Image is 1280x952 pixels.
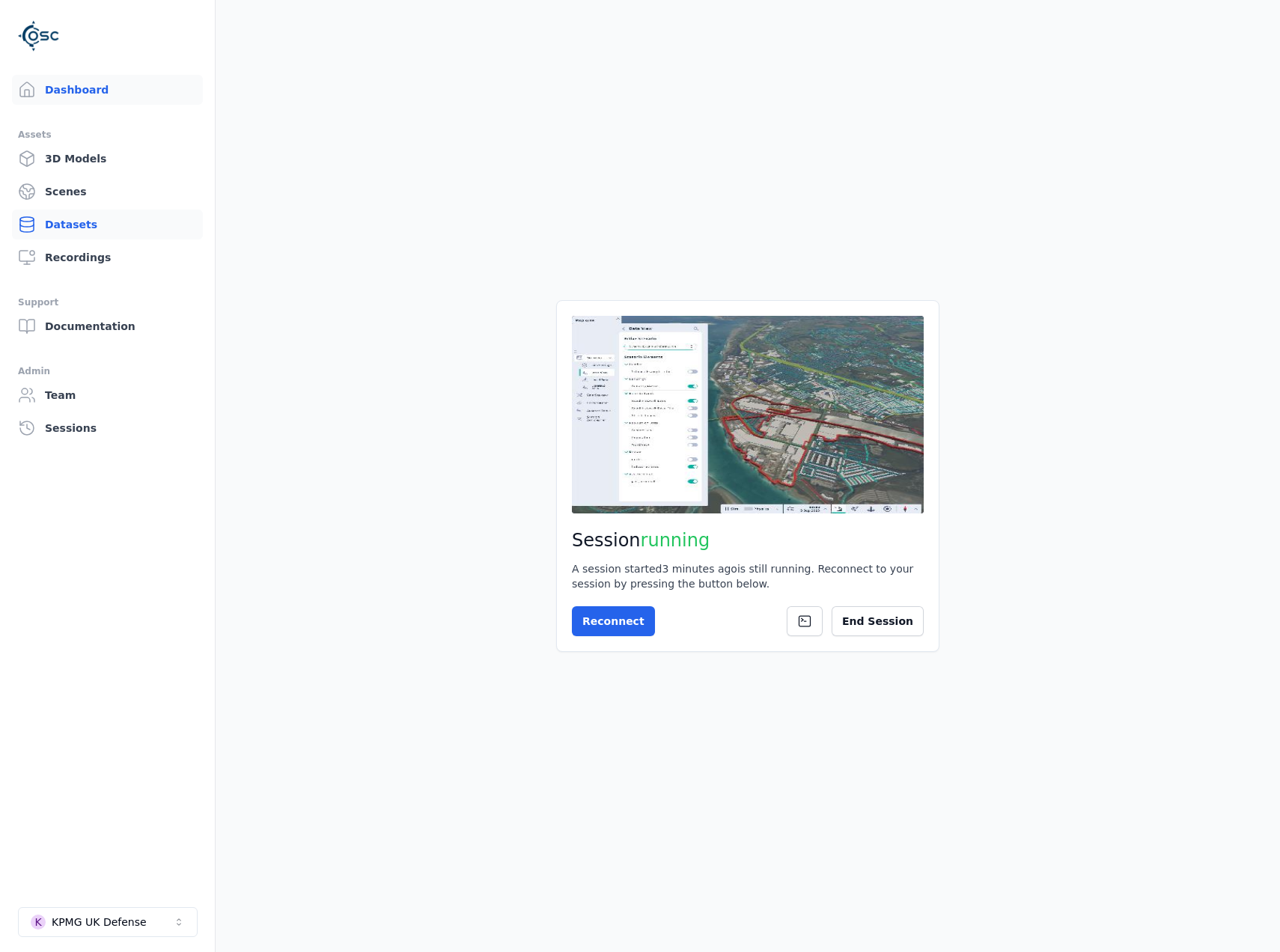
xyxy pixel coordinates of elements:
[572,528,924,552] h2: Session
[12,242,203,272] a: Recordings
[12,413,203,443] a: Sessions
[12,75,203,105] a: Dashboard
[641,530,710,551] span: running
[572,561,924,591] div: A session started 3 minutes ago is still running. Reconnect to your session by pressing the butto...
[12,177,203,207] a: Scenes
[18,15,60,57] img: Logo
[12,311,203,341] a: Documentation
[12,210,203,239] a: Datasets
[18,126,197,144] div: Assets
[12,380,203,410] a: Team
[52,915,147,930] div: KPMG UK Defense
[18,293,197,311] div: Support
[31,915,46,930] div: K
[18,362,197,380] div: Admin
[832,606,924,636] button: End Session
[12,144,203,174] a: 3D Models
[18,907,198,937] button: Select a workspace
[572,606,655,636] button: Reconnect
